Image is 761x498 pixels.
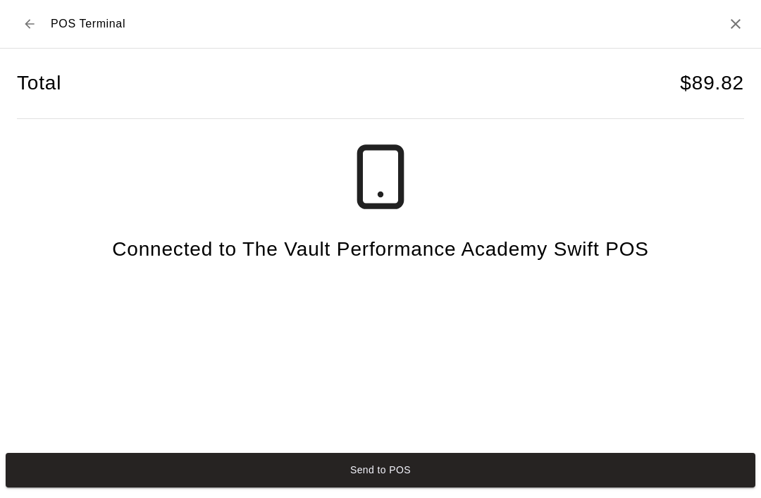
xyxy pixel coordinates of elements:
div: POS Terminal [17,11,125,37]
h4: Total [17,71,61,96]
h4: Connected to The Vault Performance Academy Swift POS [112,237,649,262]
h4: $ 89.82 [680,71,744,96]
button: Back to checkout [17,11,42,37]
button: Send to POS [6,453,755,487]
button: Close [727,15,744,32]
